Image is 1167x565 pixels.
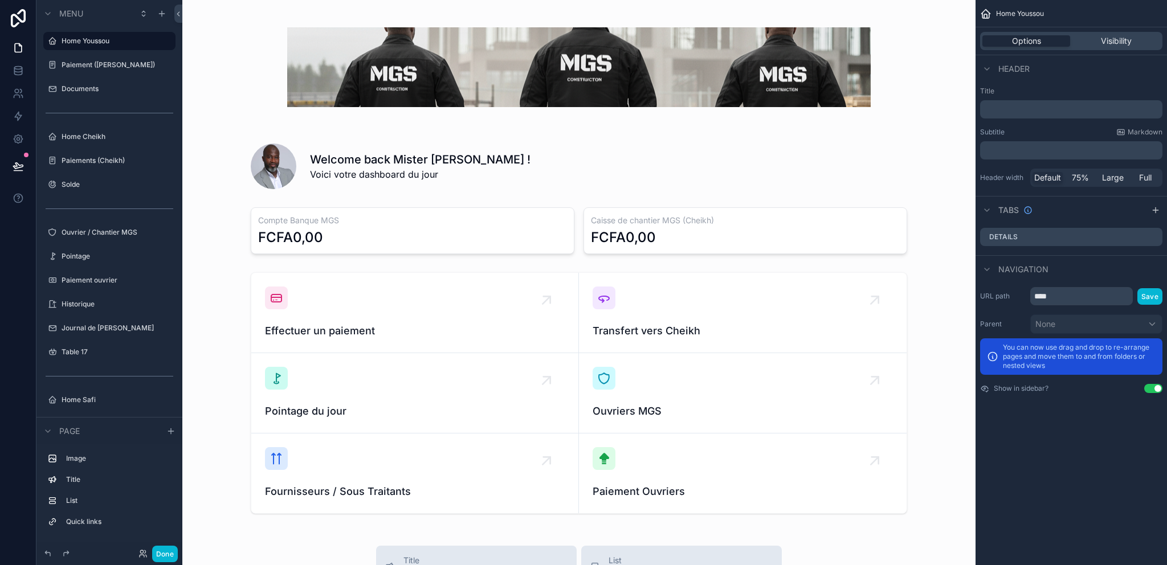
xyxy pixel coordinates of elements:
label: Pointage [62,252,173,261]
label: Paiements (Cheikh) [62,156,173,165]
span: Home Youssou [996,9,1044,18]
span: Page [59,425,80,437]
label: Journal de [PERSON_NAME] [62,324,173,333]
label: Subtitle [980,128,1005,137]
span: Full [1139,172,1152,183]
p: You can now use drag and drop to re-arrange pages and move them to and from folders or nested views [1003,343,1156,370]
label: Paiement ouvrier [62,276,173,285]
button: Save [1137,288,1162,305]
span: Default [1034,172,1061,183]
label: Ouvrier / Chantier MGS [62,228,173,237]
span: Large [1102,172,1124,183]
label: Title [66,475,171,484]
label: Parent [980,320,1026,329]
button: None [1030,314,1162,334]
button: Done [152,546,178,562]
span: Header [998,63,1030,75]
span: Options [1012,35,1041,47]
label: URL path [980,292,1026,301]
label: List [66,496,171,505]
span: 75% [1072,172,1089,183]
div: scrollable content [36,444,182,542]
a: Markdown [1116,128,1162,137]
label: Details [989,232,1018,241]
div: scrollable content [980,141,1162,159]
label: Show in sidebar? [994,384,1048,393]
label: Documents [62,84,173,93]
label: Image [66,454,171,463]
label: Header width [980,173,1026,182]
label: Solde [62,180,173,189]
label: Historique [62,300,173,309]
span: Visibility [1101,35,1132,47]
label: Table 17 [62,347,173,357]
span: Menu [59,8,83,19]
label: Quick links [66,517,171,526]
label: Home Cheikh [62,132,173,141]
div: scrollable content [980,100,1162,118]
label: Paiement ([PERSON_NAME]) [62,60,173,69]
span: None [1035,318,1055,330]
label: Home Youssou [62,36,169,46]
span: Navigation [998,264,1048,275]
label: Title [980,87,1162,96]
label: Home Safi [62,395,173,404]
span: Markdown [1128,128,1162,137]
span: Tabs [998,204,1019,216]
